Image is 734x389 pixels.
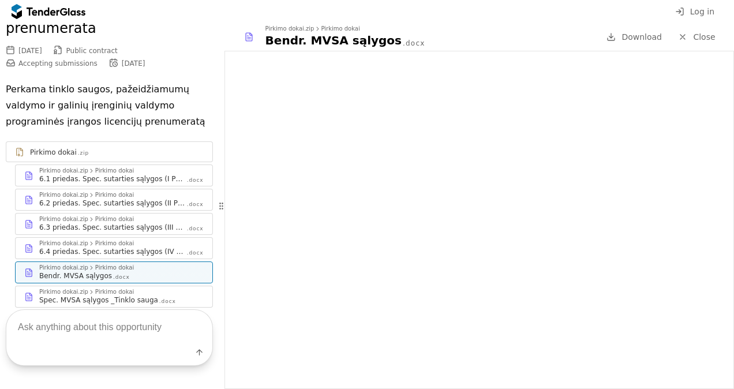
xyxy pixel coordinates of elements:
div: [DATE] [122,59,145,68]
a: Pirkimo dokai.zipPirkimo dokaiBendr. MVSA sąlygos.docx [15,261,213,283]
div: Pirkimo dokai.zip [39,265,88,271]
div: Pirkimo dokai.zip [39,192,88,198]
div: Pirkimo dokai [95,192,134,198]
div: Pirkimo dokai.zip [39,168,88,174]
div: .docx [187,177,204,184]
span: Public contract [66,47,118,55]
div: .docx [187,225,204,233]
button: Log in [672,5,718,19]
div: Pirkimo dokai [95,241,134,246]
div: Bendr. MVSA sąlygos [265,32,402,48]
a: Close [671,30,722,44]
span: Download [621,32,662,42]
div: Pirkimo dokai.zip [39,216,88,222]
div: [DATE] [18,47,42,55]
span: Accepting submissions [18,59,98,68]
a: Pirkimo dokai.zipPirkimo dokai6.2 priedas. Spec. sutarties sąlygos (II POD).docx [15,189,213,211]
span: Close [693,32,715,42]
div: .docx [187,201,204,208]
div: .docx [187,249,204,257]
a: Pirkimo dokai.zip [6,141,213,162]
div: 6.4 priedas. Spec. sutarties sąlygos (IV POD) [39,247,186,256]
div: Bendr. MVSA sąlygos [39,271,112,280]
div: 6.1 priedas. Spec. sutarties sąlygos (I POD) [39,174,186,184]
div: Pirkimo dokai [95,265,134,271]
p: Perkama tinklo saugos, pažeidžiamumų valdymo ir galinių įrenginių valdymo programinės įrangos lic... [6,81,213,130]
a: Pirkimo dokai.zipPirkimo dokai6.1 priedas. Spec. sutarties sąlygos (I POD).docx [15,164,213,186]
a: Pirkimo dokai.zipPirkimo dokai6.3 priedas. Spec. sutarties sąlygos (III POD).docx [15,213,213,235]
span: Log in [690,7,714,16]
div: Pirkimo dokai [95,168,134,174]
div: Pirkimo dokai.zip [39,241,88,246]
a: Pirkimo dokai.zipPirkimo dokaiSpec. MVSA sąlygos _Tinklo sauga.docx [15,286,213,308]
div: Pirkimo dokai [95,216,134,222]
a: Download [603,30,665,44]
a: Pirkimo dokai.zipPirkimo dokai6.4 priedas. Spec. sutarties sąlygos (IV POD).docx [15,237,213,259]
div: Pirkimo dokai [30,148,77,157]
div: .docx [113,274,130,281]
div: Pirkimo dokai.zip [265,26,314,32]
div: 6.3 priedas. Spec. sutarties sąlygos (III POD) [39,223,186,232]
div: .zip [78,149,89,157]
div: .docx [403,39,425,48]
div: 6.2 priedas. Spec. sutarties sąlygos (II POD) [39,199,186,208]
div: Pirkimo dokai [321,26,359,32]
